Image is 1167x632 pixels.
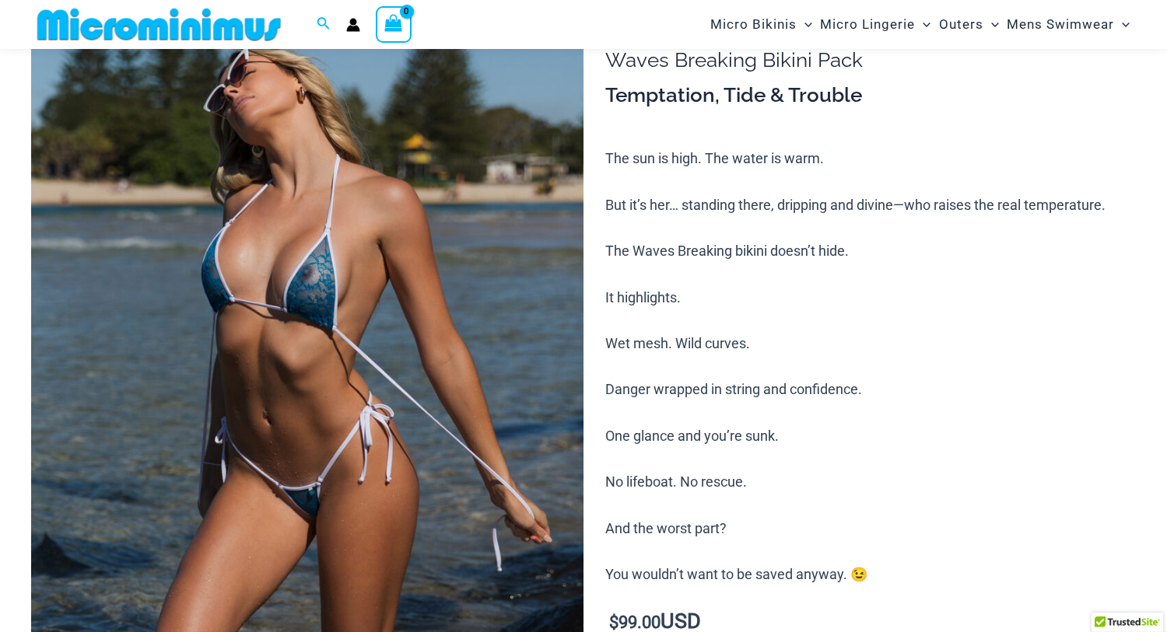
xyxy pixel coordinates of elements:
a: Micro LingerieMenu ToggleMenu Toggle [816,5,934,44]
span: Mens Swimwear [1007,5,1114,44]
span: Menu Toggle [797,5,812,44]
a: View Shopping Cart, empty [376,6,412,42]
nav: Site Navigation [704,2,1136,47]
span: Micro Bikinis [710,5,797,44]
img: MM SHOP LOGO FLAT [31,7,287,42]
a: Mens SwimwearMenu ToggleMenu Toggle [1003,5,1134,44]
span: Outers [939,5,983,44]
bdi: 99.00 [609,613,661,632]
span: Menu Toggle [983,5,999,44]
a: Account icon link [346,18,360,32]
span: Menu Toggle [915,5,930,44]
a: OutersMenu ToggleMenu Toggle [935,5,1003,44]
h3: Temptation, Tide & Trouble [605,82,1136,109]
a: Search icon link [317,15,331,34]
p: The sun is high. The water is warm. But it’s her… standing there, dripping and divine—who raises ... [605,147,1136,585]
span: $ [609,613,619,632]
span: Micro Lingerie [820,5,915,44]
span: Menu Toggle [1114,5,1130,44]
a: Micro BikinisMenu ToggleMenu Toggle [706,5,816,44]
h1: Waves Breaking Bikini Pack [605,48,1136,72]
